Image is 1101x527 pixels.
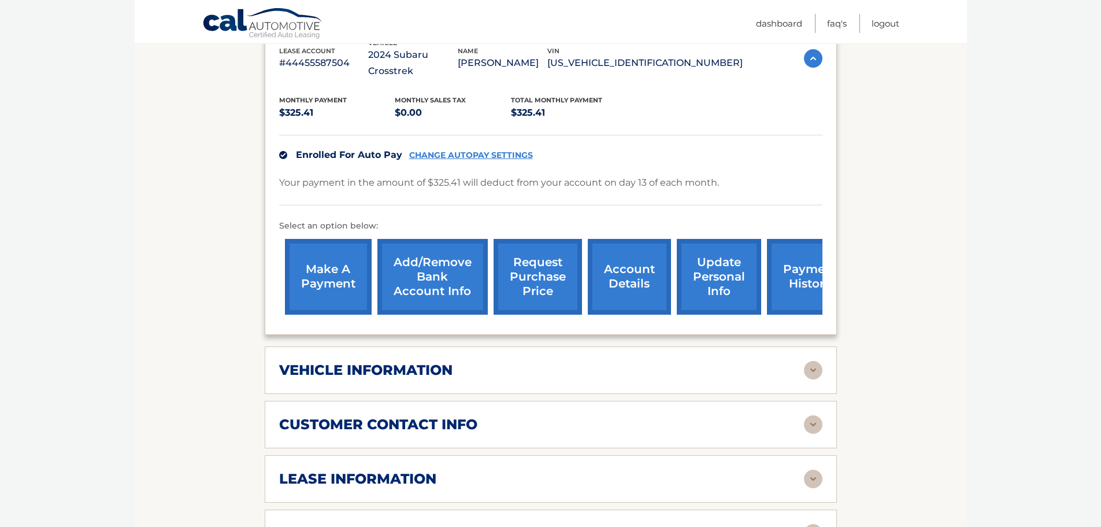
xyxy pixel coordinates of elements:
[279,175,719,191] p: Your payment in the amount of $325.41 will deduct from your account on day 13 of each month.
[279,47,335,55] span: lease account
[279,219,822,233] p: Select an option below:
[547,47,559,55] span: vin
[827,14,847,33] a: FAQ's
[377,239,488,315] a: Add/Remove bank account info
[677,239,761,315] a: update personal info
[804,415,822,434] img: accordion-rest.svg
[279,362,453,379] h2: vehicle information
[279,55,369,71] p: #44455587504
[279,105,395,121] p: $325.41
[296,149,402,160] span: Enrolled For Auto Pay
[756,14,802,33] a: Dashboard
[202,8,324,41] a: Cal Automotive
[285,239,372,315] a: make a payment
[458,47,478,55] span: name
[547,55,743,71] p: [US_VEHICLE_IDENTIFICATION_NUMBER]
[872,14,899,33] a: Logout
[279,470,436,488] h2: lease information
[409,150,533,160] a: CHANGE AUTOPAY SETTINGS
[804,470,822,488] img: accordion-rest.svg
[588,239,671,315] a: account details
[804,361,822,379] img: accordion-rest.svg
[494,239,582,315] a: request purchase price
[279,151,287,159] img: check.svg
[368,47,458,79] p: 2024 Subaru Crosstrek
[458,55,547,71] p: [PERSON_NAME]
[279,416,477,433] h2: customer contact info
[511,105,627,121] p: $325.41
[395,105,511,121] p: $0.00
[511,96,602,104] span: Total Monthly Payment
[804,49,822,68] img: accordion-active.svg
[279,96,347,104] span: Monthly Payment
[767,239,854,315] a: payment history
[395,96,466,104] span: Monthly sales Tax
